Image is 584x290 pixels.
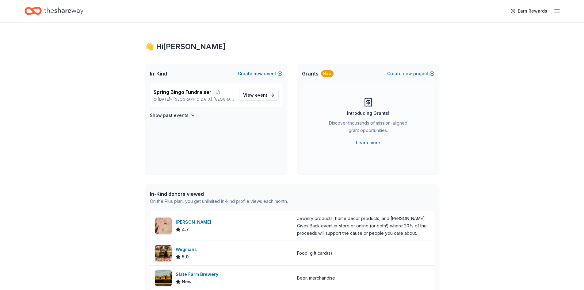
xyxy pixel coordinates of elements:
[176,271,221,278] div: Slate Farm Brewery
[155,218,172,234] img: Image for Kendra Scott
[182,226,189,233] span: 4.7
[145,42,439,52] div: 👋 Hi [PERSON_NAME]
[387,70,434,77] button: Createnewproject
[176,218,214,226] div: [PERSON_NAME]
[326,119,410,137] div: Discover thousands of mission-aligned grant opportunities.
[176,246,199,253] div: Wegmans
[182,253,189,261] span: 5.0
[347,110,389,117] div: Introducing Grants!
[150,198,288,205] div: On the Plus plan, you get unlimited in-kind profile views each month.
[174,97,234,102] span: [GEOGRAPHIC_DATA], [GEOGRAPHIC_DATA]
[150,70,167,77] span: In-Kind
[356,139,380,146] a: Learn more
[321,70,334,77] div: New
[297,274,335,282] div: Beer, merchandise
[254,70,263,77] span: new
[182,278,192,285] span: New
[154,97,234,102] p: [DATE] •
[255,92,267,98] span: event
[302,70,319,77] span: Grants
[297,215,429,237] div: Jewelry products, home decor products, and [PERSON_NAME] Gives Back event in-store or online (or ...
[507,6,551,17] a: Earn Rewards
[238,70,282,77] button: Createnewevent
[155,270,172,286] img: Image for Slate Farm Brewery
[155,245,172,261] img: Image for Wegmans
[239,90,279,101] a: View event
[150,112,189,119] h4: Show past events
[297,249,332,257] div: Food, gift card(s)
[243,91,267,99] span: View
[403,70,412,77] span: new
[25,4,83,18] a: Home
[154,88,212,96] span: Spring Bingo Fundraiser
[150,112,195,119] button: Show past events
[150,190,288,198] div: In-Kind donors viewed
